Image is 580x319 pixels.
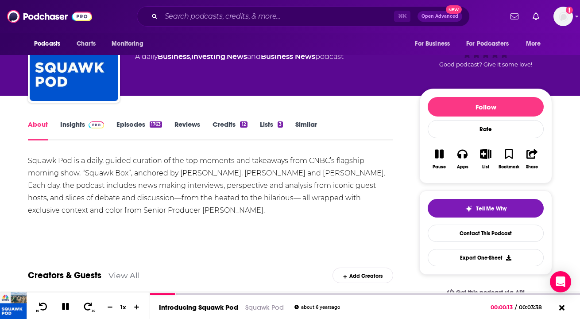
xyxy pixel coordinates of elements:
[112,38,143,50] span: Monitoring
[515,304,517,311] span: /
[517,304,551,311] span: 00:03:38
[36,309,39,313] span: 10
[465,205,472,212] img: tell me why sparkle
[158,52,190,61] a: Business
[34,38,60,50] span: Podcasts
[247,52,261,61] span: and
[491,304,515,311] span: 00:00:13
[150,121,162,128] div: 1763
[105,35,155,52] button: open menu
[476,205,507,212] span: Tell Me Why
[333,268,393,283] div: Add Creators
[428,97,544,117] button: Follow
[439,61,532,68] span: Good podcast? Give it some love!
[428,225,544,242] a: Contact This Podcast
[553,7,573,26] span: Logged in as Ruth_Nebius
[428,120,544,138] div: Rate
[213,120,247,140] a: Credits12
[80,302,97,313] button: 30
[137,6,470,27] div: Search podcasts, credits, & more...
[566,7,573,14] svg: Add a profile image
[227,52,247,61] a: News
[474,143,497,175] button: List
[261,52,315,61] a: Business News
[28,35,72,52] button: open menu
[60,120,104,140] a: InsightsPodchaser Pro
[89,121,104,128] img: Podchaser Pro
[71,35,101,52] a: Charts
[278,121,283,128] div: 3
[394,11,410,22] span: ⌘ K
[520,35,552,52] button: open menu
[28,270,101,281] a: Creators & Guests
[428,249,544,266] button: Export One-Sheet
[499,164,519,170] div: Bookmark
[421,14,458,19] span: Open Advanced
[190,52,191,61] span: ,
[440,282,532,303] a: Get this podcast via API
[135,51,344,62] div: A daily podcast
[30,12,118,101] img: Squawk Pod
[174,120,200,140] a: Reviews
[529,9,543,24] a: Show notifications dropdown
[550,271,571,292] div: Open Intercom Messenger
[295,120,317,140] a: Similar
[409,35,461,52] button: open menu
[415,38,450,50] span: For Business
[418,11,462,22] button: Open AdvancedNew
[116,120,162,140] a: Episodes1763
[225,52,227,61] span: ,
[497,143,520,175] button: Bookmark
[159,303,238,311] a: Introducing Squawk Pod
[466,38,509,50] span: For Podcasters
[245,303,284,311] a: Squawk Pod
[451,143,474,175] button: Apps
[507,9,522,24] a: Show notifications dropdown
[77,38,96,50] span: Charts
[521,143,544,175] button: Share
[161,9,394,23] input: Search podcasts, credits, & more...
[191,52,225,61] a: Investing
[240,121,247,128] div: 12
[553,7,573,26] img: User Profile
[433,164,446,170] div: Pause
[28,120,48,140] a: About
[457,164,468,170] div: Apps
[482,164,489,170] div: List
[108,271,140,280] a: View All
[34,302,51,313] button: 10
[92,309,95,313] span: 30
[260,120,283,140] a: Lists3
[428,199,544,218] button: tell me why sparkleTell Me Why
[553,7,573,26] button: Show profile menu
[28,155,393,217] div: Squawk Pod is a daily, guided curation of the top moments and takeaways from CNBC’s flagship morn...
[7,8,92,25] img: Podchaser - Follow, Share and Rate Podcasts
[456,289,525,296] span: Get this podcast via API
[526,38,541,50] span: More
[428,143,451,175] button: Pause
[460,35,522,52] button: open menu
[526,164,538,170] div: Share
[446,5,462,14] span: New
[294,305,340,310] div: about 6 years ago
[116,303,131,311] div: 1 x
